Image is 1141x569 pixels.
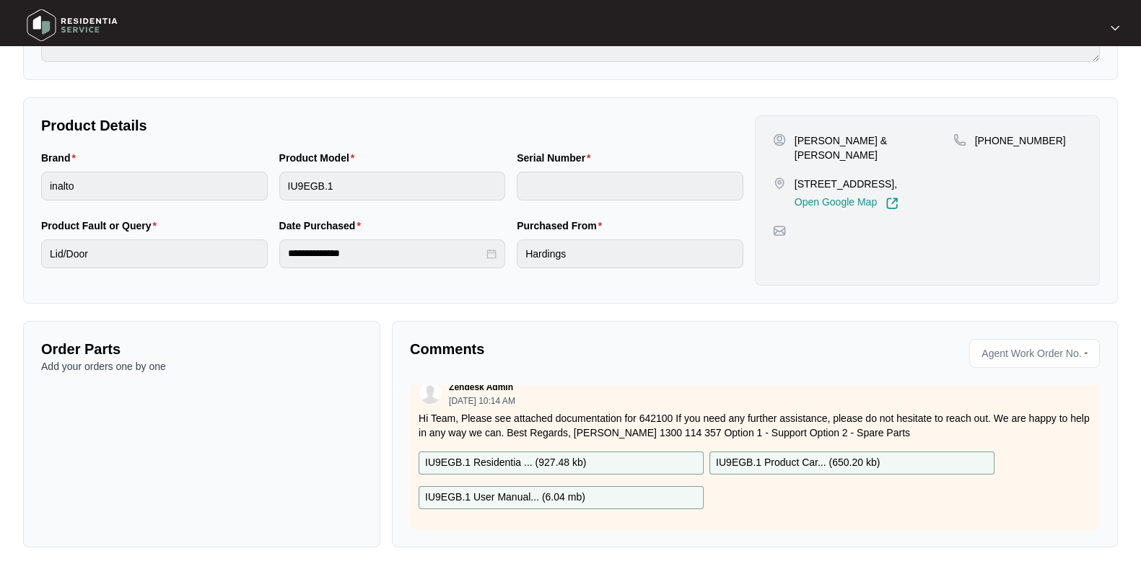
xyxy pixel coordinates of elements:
p: Product Details [41,115,743,136]
input: Date Purchased [288,246,484,261]
label: Date Purchased [279,219,367,233]
p: IU9EGB.1 User Manual... ( 6.04 mb ) [425,490,585,506]
img: map-pin [953,133,966,146]
p: Comments [410,339,745,359]
a: Open Google Map [795,197,899,210]
label: Product Fault or Query [41,219,162,233]
p: [DATE] 10:14 AM [449,397,515,405]
p: [PERSON_NAME] & [PERSON_NAME] [795,133,953,162]
label: Brand [41,151,82,165]
p: Zendesk Admin [449,381,513,393]
input: Purchased From [517,239,743,268]
p: Hi Team, Please see attached documentation for 642100 If you need any further assistance, please ... [419,411,1091,440]
img: user-pin [773,133,786,146]
input: Product Model [279,172,506,200]
label: Purchased From [517,219,608,233]
p: IU9EGB.1 Product Car... ( 650.20 kb ) [716,455,880,471]
input: Serial Number [517,172,743,200]
p: IU9EGB.1 Residentia ... ( 927.48 kb ) [425,455,586,471]
p: [STREET_ADDRESS], [795,177,899,191]
p: [PHONE_NUMBER] [975,133,1066,148]
img: user.svg [419,382,441,404]
span: Agent Work Order No. [976,343,1081,364]
p: Add your orders one by one [41,359,362,374]
img: dropdown arrow [1111,25,1119,32]
img: residentia service logo [22,4,123,47]
label: Serial Number [517,151,596,165]
p: Order Parts [41,339,362,359]
img: map-pin [773,177,786,190]
img: map-pin [773,224,786,237]
input: Product Fault or Query [41,239,268,268]
p: - [1084,343,1093,364]
input: Brand [41,172,268,200]
label: Product Model [279,151,361,165]
img: Link-External [886,197,899,210]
